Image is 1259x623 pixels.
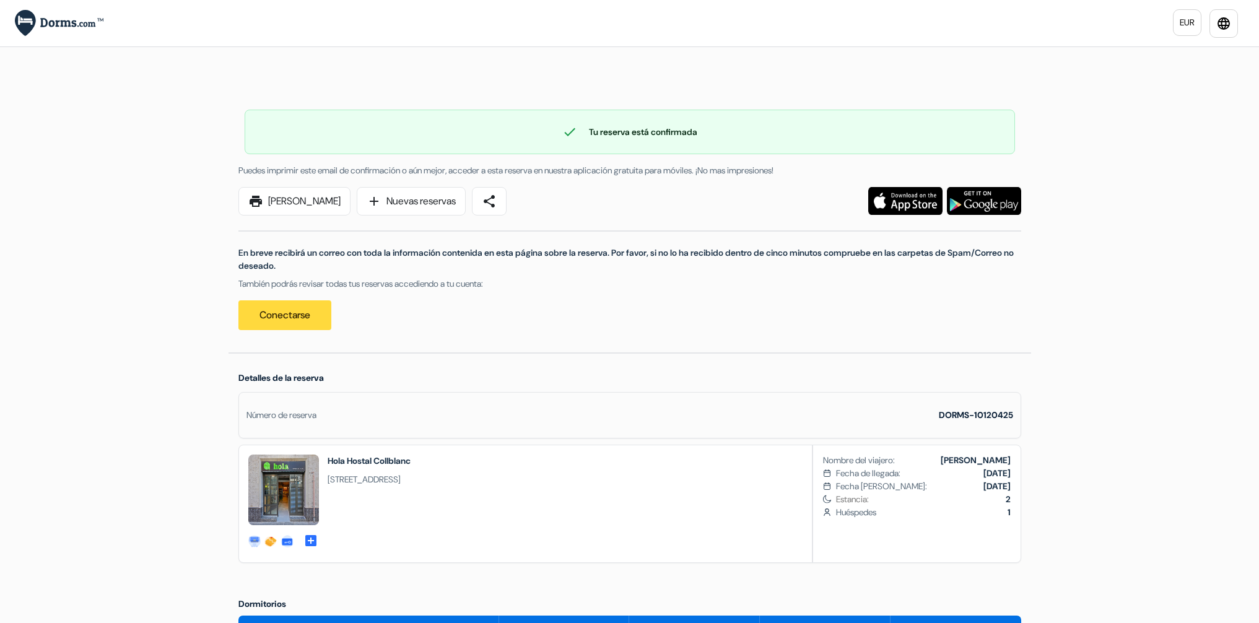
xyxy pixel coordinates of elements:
span: check [562,124,577,139]
span: Nombre del viajero: [823,454,895,467]
img: hostel_image_66003_15554359076601.jpg [248,455,319,525]
span: [STREET_ADDRESS] [328,473,411,486]
i: language [1216,16,1231,31]
b: [DATE] [983,468,1011,479]
span: Fecha de llegada: [836,467,900,480]
a: share [472,187,507,216]
b: 1 [1008,507,1011,518]
strong: DORMS-10120425 [939,409,1013,420]
p: En breve recibirá un correo con toda la información contenida en esta página sobre la reserva. Po... [238,246,1021,272]
div: Tu reserva está confirmada [245,124,1014,139]
span: Estancia: [836,493,1010,506]
img: es.Dorms.com [15,10,103,37]
a: addNuevas reservas [357,187,466,216]
h2: Hola Hostal Collblanc [328,455,411,467]
span: Fecha [PERSON_NAME]: [836,480,927,493]
b: [PERSON_NAME] [941,455,1011,466]
p: También podrás revisar todas tus reservas accediendo a tu cuenta: [238,277,1021,290]
b: 2 [1006,494,1011,505]
span: add [367,194,381,209]
a: Conectarse [238,300,331,330]
span: Dormitorios [238,598,286,609]
a: language [1209,9,1238,38]
span: share [482,194,497,209]
b: [DATE] [983,481,1011,492]
a: EUR [1173,9,1201,36]
span: Huéspedes [836,506,1010,519]
a: print[PERSON_NAME] [238,187,351,216]
div: Número de reserva [246,409,316,422]
a: add_box [303,533,318,546]
span: print [248,194,263,209]
img: Descarga la aplicación gratuita [868,187,943,215]
span: Puedes imprimir este email de confirmación o aún mejor, acceder a esta reserva en nuestra aplicac... [238,165,773,176]
span: Detalles de la reserva [238,372,324,383]
img: Descarga la aplicación gratuita [947,187,1021,215]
